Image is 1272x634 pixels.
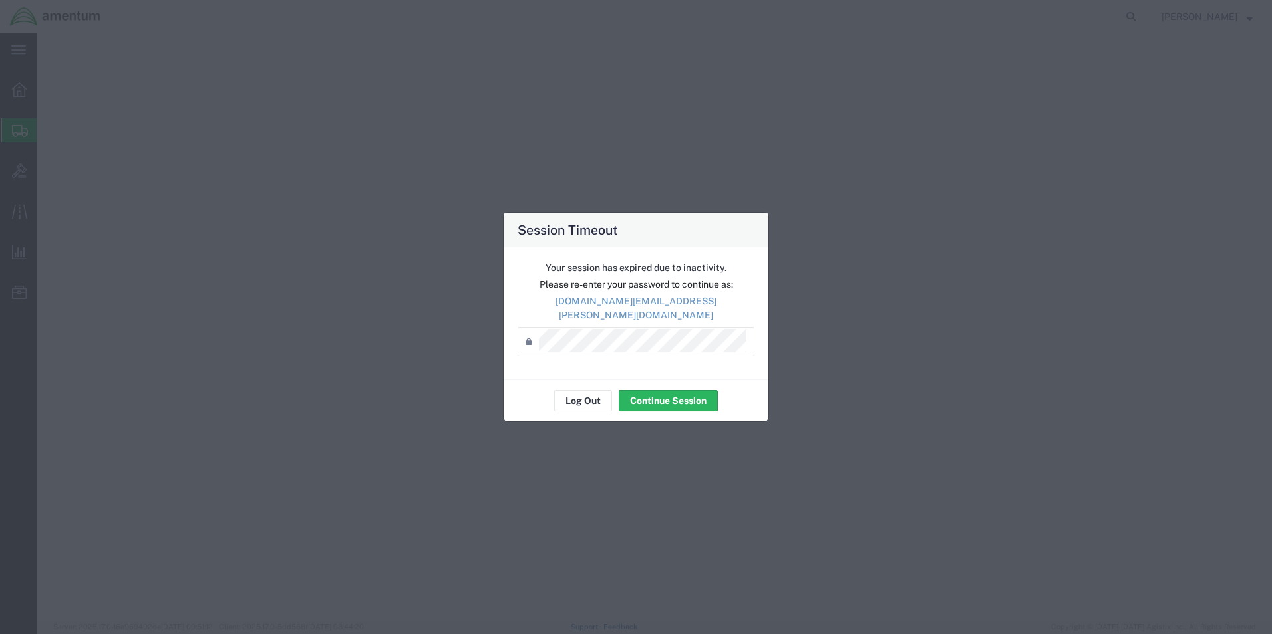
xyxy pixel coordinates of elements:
h4: Session Timeout [518,220,618,239]
p: [DOMAIN_NAME][EMAIL_ADDRESS][PERSON_NAME][DOMAIN_NAME] [518,294,754,322]
button: Continue Session [619,390,718,411]
button: Log Out [554,390,612,411]
p: Your session has expired due to inactivity. [518,261,754,275]
p: Please re-enter your password to continue as: [518,278,754,292]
